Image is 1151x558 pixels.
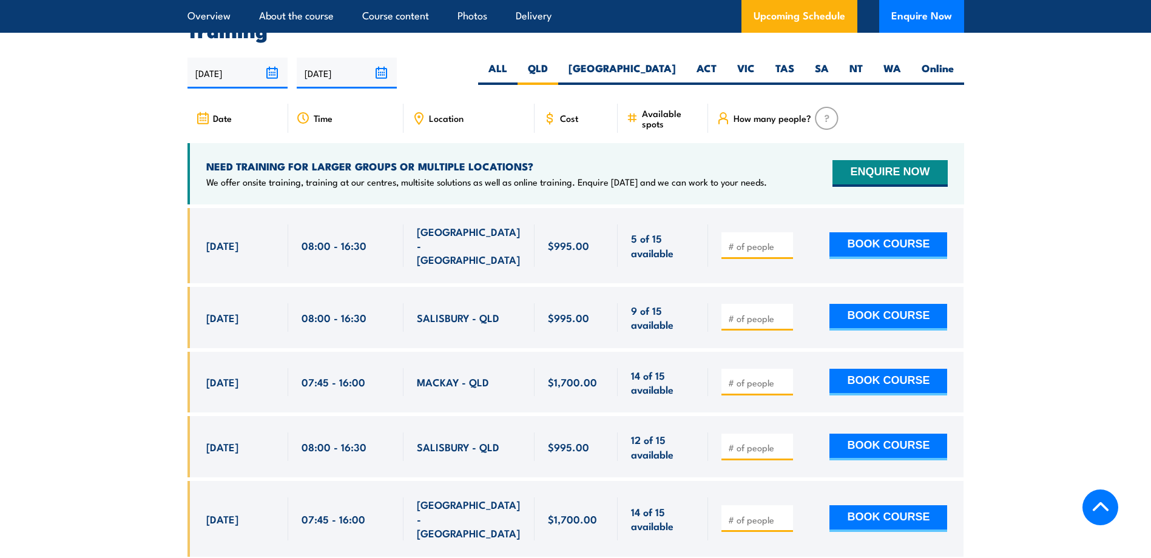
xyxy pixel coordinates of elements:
[642,108,700,129] span: Available spots
[187,4,964,38] h2: UPCOMING SCHEDULE FOR - "QLD Health & Safety Representative Initial 5 Day Training"
[548,512,597,526] span: $1,700.00
[206,160,767,173] h4: NEED TRAINING FOR LARGER GROUPS OR MULTIPLE LOCATIONS?
[829,505,947,532] button: BOOK COURSE
[631,432,695,461] span: 12 of 15 available
[206,375,238,389] span: [DATE]
[728,240,789,252] input: # of people
[206,311,238,324] span: [DATE]
[302,512,365,526] span: 07:45 - 16:00
[631,231,695,260] span: 5 of 15 available
[478,61,518,85] label: ALL
[829,232,947,259] button: BOOK COURSE
[417,440,499,454] span: SALISBURY - QLD
[302,440,366,454] span: 08:00 - 16:30
[631,303,695,332] span: 9 of 15 available
[728,442,789,454] input: # of people
[429,113,464,123] span: Location
[560,113,578,123] span: Cost
[558,61,686,85] label: [GEOGRAPHIC_DATA]
[206,176,767,188] p: We offer onsite training, training at our centres, multisite solutions as well as online training...
[805,61,839,85] label: SA
[911,61,964,85] label: Online
[302,311,366,324] span: 08:00 - 16:30
[297,58,397,89] input: To date
[187,58,288,89] input: From date
[728,377,789,389] input: # of people
[686,61,727,85] label: ACT
[631,368,695,397] span: 14 of 15 available
[873,61,911,85] label: WA
[829,304,947,331] button: BOOK COURSE
[417,375,489,389] span: MACKAY - QLD
[206,238,238,252] span: [DATE]
[727,61,765,85] label: VIC
[213,113,232,123] span: Date
[548,375,597,389] span: $1,700.00
[314,113,332,123] span: Time
[839,61,873,85] label: NT
[302,375,365,389] span: 07:45 - 16:00
[829,369,947,395] button: BOOK COURSE
[417,497,521,540] span: [GEOGRAPHIC_DATA] - [GEOGRAPHIC_DATA]
[548,440,589,454] span: $995.00
[206,440,238,454] span: [DATE]
[832,160,947,187] button: ENQUIRE NOW
[728,514,789,526] input: # of people
[548,238,589,252] span: $995.00
[417,311,499,324] span: SALISBURY - QLD
[728,312,789,324] input: # of people
[734,113,811,123] span: How many people?
[765,61,805,85] label: TAS
[302,238,366,252] span: 08:00 - 16:30
[206,512,238,526] span: [DATE]
[417,224,521,267] span: [GEOGRAPHIC_DATA] - [GEOGRAPHIC_DATA]
[518,61,558,85] label: QLD
[631,505,695,533] span: 14 of 15 available
[829,434,947,460] button: BOOK COURSE
[548,311,589,324] span: $995.00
